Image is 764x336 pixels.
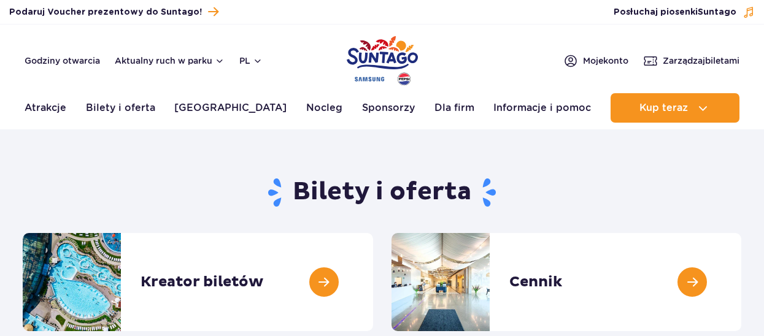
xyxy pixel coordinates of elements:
[663,55,739,67] span: Zarządzaj biletami
[239,55,263,67] button: pl
[23,177,741,208] h1: Bilety i oferta
[611,93,739,123] button: Kup teraz
[698,8,736,17] span: Suntago
[362,93,415,123] a: Sponsorzy
[9,6,202,18] span: Podaruj Voucher prezentowy do Suntago!
[614,6,755,18] button: Posłuchaj piosenkiSuntago
[643,53,739,68] a: Zarządzajbiletami
[583,55,628,67] span: Moje konto
[174,93,287,123] a: [GEOGRAPHIC_DATA]
[306,93,342,123] a: Nocleg
[25,55,100,67] a: Godziny otwarcia
[493,93,591,123] a: Informacje i pomoc
[115,56,225,66] button: Aktualny ruch w parku
[25,93,66,123] a: Atrakcje
[639,102,688,113] span: Kup teraz
[434,93,474,123] a: Dla firm
[563,53,628,68] a: Mojekonto
[614,6,736,18] span: Posłuchaj piosenki
[347,31,418,87] a: Park of Poland
[86,93,155,123] a: Bilety i oferta
[9,4,218,20] a: Podaruj Voucher prezentowy do Suntago!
